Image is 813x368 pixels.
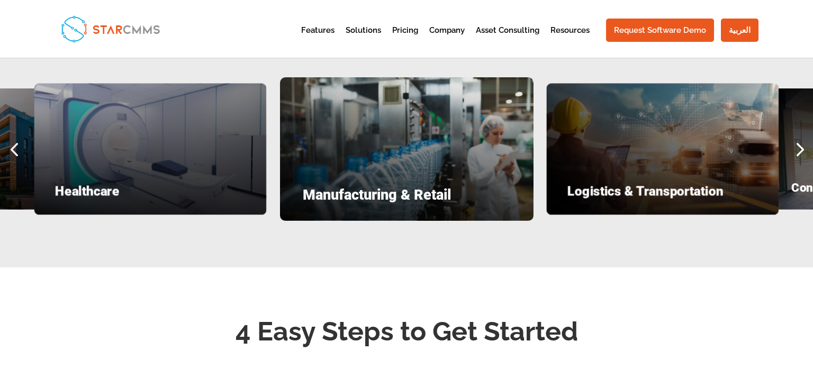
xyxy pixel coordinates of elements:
a: Pricing [392,26,418,52]
div: 1 / 7 [34,84,266,215]
a: Company [429,26,465,52]
a: Solutions [346,26,381,52]
div: Next slide [785,135,813,163]
h4: Manufacturing & Retail [303,188,511,208]
div: 2 / 7 [280,77,534,220]
a: Request Software Demo [606,19,714,42]
h2: 4 Easy Steps to Get Started [121,313,692,355]
img: StarCMMS [57,11,164,46]
a: Features [301,26,335,52]
a: Resources [550,26,590,52]
a: العربية [721,19,758,42]
h4: Healthcare [55,184,246,202]
div: 3 / 7 [547,84,779,215]
a: Asset Consulting [476,26,539,52]
h4: Logistics & Transportation [567,184,758,202]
